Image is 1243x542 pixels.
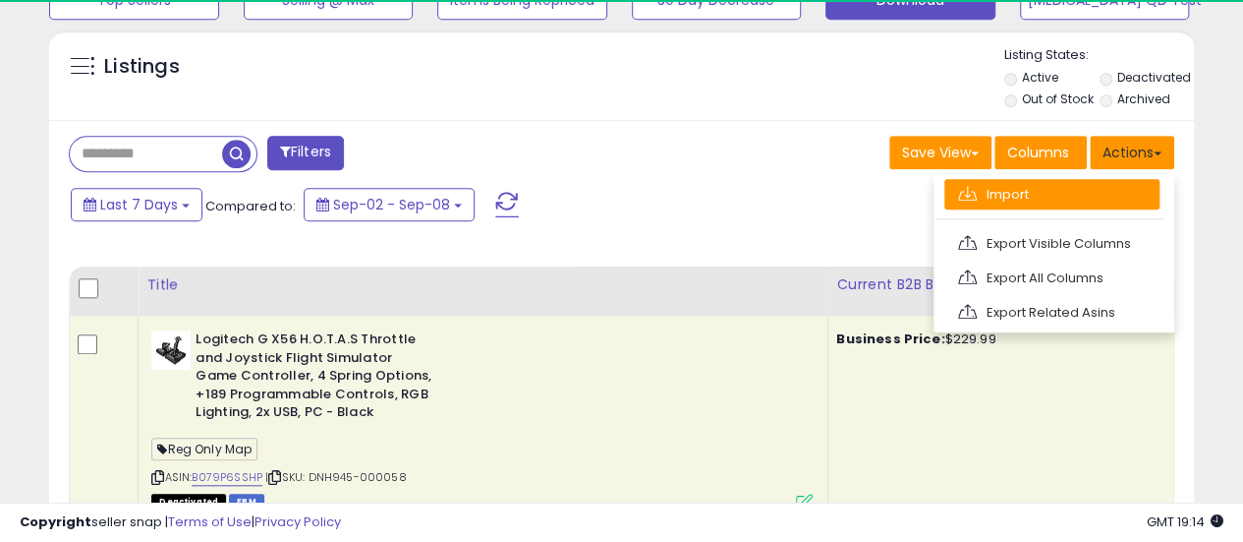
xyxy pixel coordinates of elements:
[889,136,991,169] button: Save View
[944,179,1159,210] a: Import
[196,331,434,427] b: Logitech G X56 H.O.T.A.S Throttle and Joystick Flight Simulator Game Controller, 4 Spring Options...
[168,512,252,531] a: Terms of Use
[267,136,344,170] button: Filters
[836,330,944,348] b: Business Price:
[146,274,819,295] div: Title
[1147,512,1223,531] span: 2025-09-16 19:14 GMT
[944,297,1159,328] a: Export Related Asins
[994,136,1087,169] button: Columns
[20,512,91,531] strong: Copyright
[104,53,180,81] h5: Listings
[100,195,178,214] span: Last 7 Days
[1117,90,1170,107] label: Archived
[1007,143,1069,162] span: Columns
[71,188,202,221] button: Last 7 Days
[20,513,341,532] div: seller snap | |
[205,197,296,215] span: Compared to:
[1090,136,1174,169] button: Actions
[265,469,406,485] span: | SKU: DNH945-000058
[304,188,475,221] button: Sep-02 - Sep-08
[1021,69,1057,86] label: Active
[836,274,1165,295] div: Current B2B Buybox Price
[254,512,341,531] a: Privacy Policy
[944,263,1159,293] a: Export All Columns
[1021,90,1093,107] label: Out of Stock
[151,331,191,370] img: 31Rgs8eOeGL._SL40_.jpg
[333,195,450,214] span: Sep-02 - Sep-08
[1117,69,1191,86] label: Deactivated
[1004,46,1194,65] p: Listing States:
[192,469,262,486] a: B079P6SSHP
[151,438,257,460] span: Reg Only Map
[944,228,1159,259] a: Export Visible Columns
[836,331,1158,348] div: $229.99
